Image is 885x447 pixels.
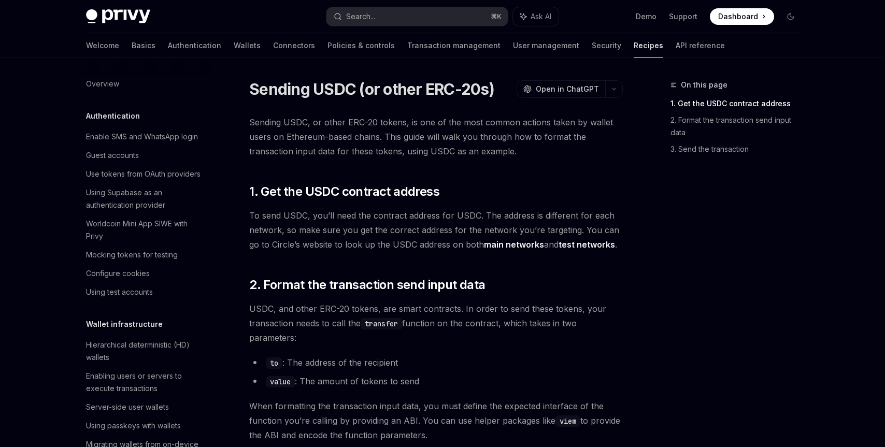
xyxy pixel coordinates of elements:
span: Ask AI [531,11,551,22]
div: Use tokens from OAuth providers [86,168,201,180]
div: Using test accounts [86,286,153,298]
div: Hierarchical deterministic (HD) wallets [86,339,204,364]
code: value [266,376,295,387]
a: Welcome [86,33,119,58]
img: dark logo [86,9,150,24]
span: Open in ChatGPT [536,84,599,94]
h1: Sending USDC (or other ERC-20s) [249,80,494,98]
a: Hierarchical deterministic (HD) wallets [78,336,210,367]
a: Enabling users or servers to execute transactions [78,367,210,398]
a: Security [592,33,621,58]
a: Guest accounts [78,146,210,165]
button: Open in ChatGPT [517,80,605,98]
span: USDC, and other ERC-20 tokens, are smart contracts. In order to send these tokens, your transacti... [249,301,623,345]
button: Search...⌘K [326,7,508,26]
div: Search... [346,10,375,23]
a: Overview [78,75,210,93]
div: Server-side user wallets [86,401,169,413]
span: Sending USDC, or other ERC-20 tokens, is one of the most common actions taken by wallet users on ... [249,115,623,158]
h5: Authentication [86,110,140,122]
a: Authentication [168,33,221,58]
a: Transaction management [407,33,501,58]
span: Dashboard [718,11,758,22]
a: Using Supabase as an authentication provider [78,183,210,214]
button: Toggle dark mode [782,8,799,25]
div: Mocking tokens for testing [86,249,178,261]
a: Basics [132,33,155,58]
a: 2. Format the transaction send input data [670,112,807,141]
a: Connectors [273,33,315,58]
li: : The amount of tokens to send [249,374,623,388]
div: Using Supabase as an authentication provider [86,186,204,211]
button: Ask AI [513,7,559,26]
div: Configure cookies [86,267,150,280]
a: main networks [484,239,544,250]
a: Use tokens from OAuth providers [78,165,210,183]
a: Policies & controls [327,33,395,58]
div: Worldcoin Mini App SIWE with Privy [86,218,204,242]
a: Using passkeys with wallets [78,416,210,435]
a: API reference [676,33,725,58]
span: When formatting the transaction input data, you must define the expected interface of the functio... [249,399,623,442]
code: to [266,357,282,369]
span: ⌘ K [491,12,502,21]
a: 1. Get the USDC contract address [670,95,807,112]
div: Enable SMS and WhatsApp login [86,131,198,143]
span: On this page [681,79,727,91]
a: Recipes [634,33,663,58]
div: Enabling users or servers to execute transactions [86,370,204,395]
span: 1. Get the USDC contract address [249,183,439,200]
span: To send USDC, you’ll need the contract address for USDC. The address is different for each networ... [249,208,623,252]
a: Server-side user wallets [78,398,210,416]
a: test networks [559,239,615,250]
h5: Wallet infrastructure [86,318,163,330]
a: Support [669,11,697,22]
div: Guest accounts [86,149,139,162]
code: transfer [361,318,402,329]
a: User management [513,33,579,58]
a: Dashboard [710,8,774,25]
code: viem [555,415,580,427]
div: Overview [86,78,119,90]
a: Configure cookies [78,264,210,283]
a: Mocking tokens for testing [78,246,210,264]
a: 3. Send the transaction [670,141,807,157]
span: 2. Format the transaction send input data [249,277,485,293]
a: Using test accounts [78,283,210,301]
a: Demo [636,11,656,22]
a: Wallets [234,33,261,58]
li: : The address of the recipient [249,355,623,370]
a: Enable SMS and WhatsApp login [78,127,210,146]
div: Using passkeys with wallets [86,420,181,432]
a: Worldcoin Mini App SIWE with Privy [78,214,210,246]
